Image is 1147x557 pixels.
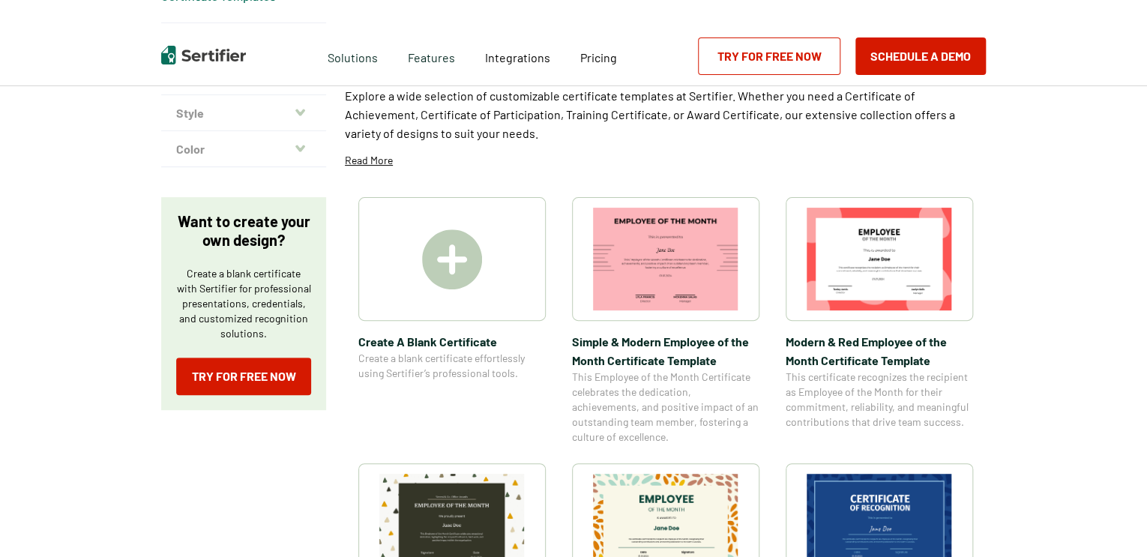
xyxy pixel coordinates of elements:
[176,358,311,395] a: Try for Free Now
[422,229,482,289] img: Create A Blank Certificate
[161,95,326,131] button: Style
[807,208,952,310] img: Modern & Red Employee of the Month Certificate Template
[161,131,326,167] button: Color
[328,46,378,65] span: Solutions
[580,46,617,65] a: Pricing
[358,332,546,351] span: Create A Blank Certificate
[698,37,840,75] a: Try for Free Now
[593,208,738,310] img: Simple & Modern Employee of the Month Certificate Template
[485,46,550,65] a: Integrations
[572,370,759,445] span: This Employee of the Month Certificate celebrates the dedication, achievements, and positive impa...
[485,50,550,64] span: Integrations
[786,197,973,445] a: Modern & Red Employee of the Month Certificate TemplateModern & Red Employee of the Month Certifi...
[580,50,617,64] span: Pricing
[572,332,759,370] span: Simple & Modern Employee of the Month Certificate Template
[572,197,759,445] a: Simple & Modern Employee of the Month Certificate TemplateSimple & Modern Employee of the Month C...
[161,23,326,59] button: Category
[408,46,455,65] span: Features
[161,46,246,64] img: Sertifier | Digital Credentialing Platform
[345,86,986,142] p: Explore a wide selection of customizable certificate templates at Sertifier. Whether you need a C...
[176,266,311,341] p: Create a blank certificate with Sertifier for professional presentations, credentials, and custom...
[786,332,973,370] span: Modern & Red Employee of the Month Certificate Template
[786,370,973,430] span: This certificate recognizes the recipient as Employee of the Month for their commitment, reliabil...
[345,22,851,71] h1: Free Certificate Templates
[345,153,393,168] p: Read More
[176,212,311,250] p: Want to create your own design?
[358,351,546,381] span: Create a blank certificate effortlessly using Sertifier’s professional tools.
